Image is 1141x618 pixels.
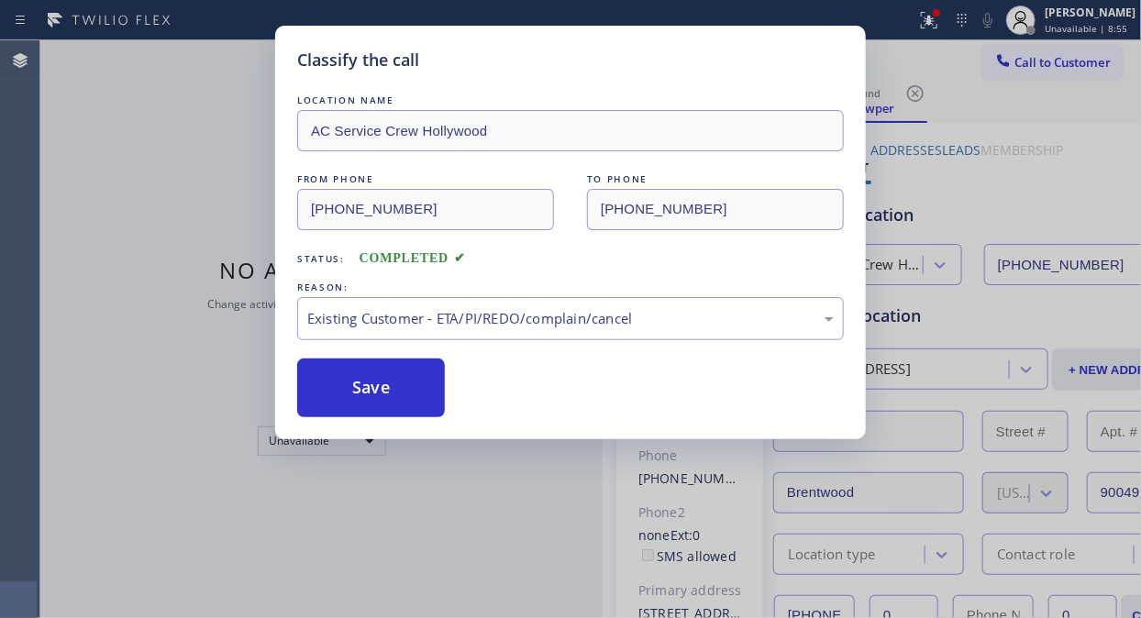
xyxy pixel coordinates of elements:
span: COMPLETED [360,251,466,265]
input: To phone [587,189,844,230]
div: REASON: [297,278,844,297]
input: From phone [297,189,554,230]
div: TO PHONE [587,170,844,189]
button: Save [297,359,445,417]
h5: Classify the call [297,48,419,72]
div: FROM PHONE [297,170,554,189]
div: Existing Customer - ETA/PI/REDO/complain/cancel [307,308,834,329]
span: Status: [297,252,345,265]
div: LOCATION NAME [297,91,844,110]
